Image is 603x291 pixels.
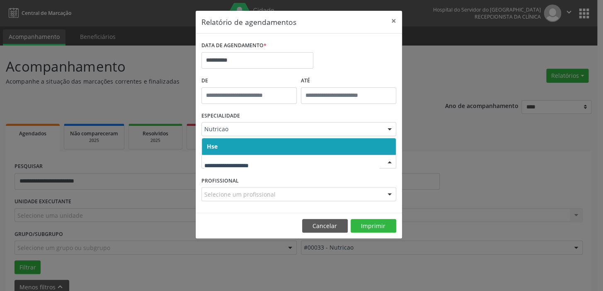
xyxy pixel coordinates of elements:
button: Cancelar [302,219,348,233]
label: PROFISSIONAL [201,174,239,187]
span: Nutricao [204,125,379,133]
label: DATA DE AGENDAMENTO [201,39,266,52]
button: Imprimir [351,219,396,233]
label: ESPECIALIDADE [201,110,240,123]
span: Selecione um profissional [204,190,276,199]
span: Hse [207,142,218,150]
h5: Relatório de agendamentos [201,17,296,27]
button: Close [385,11,402,31]
label: De [201,75,297,87]
label: ATÉ [301,75,396,87]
